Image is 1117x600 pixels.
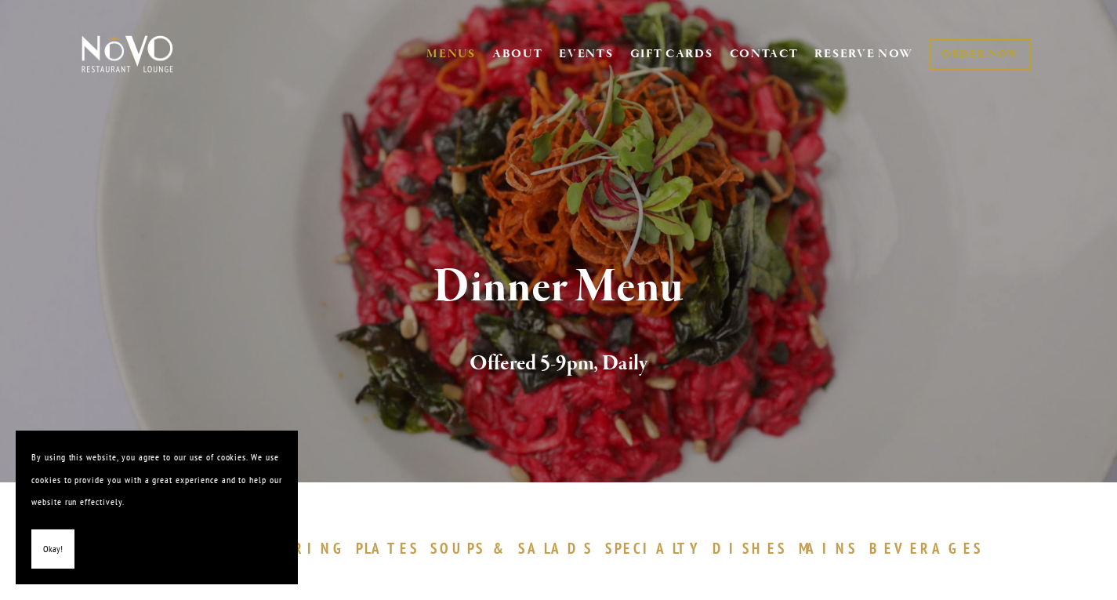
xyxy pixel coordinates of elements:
span: & [493,539,510,558]
a: EVENTS [559,46,613,62]
a: MAINS [799,539,865,558]
span: MAINS [799,539,858,558]
span: SALADS [518,539,593,558]
span: SHARING [252,539,348,558]
a: GIFT CARDS [630,39,713,69]
a: CONTACT [730,39,799,69]
a: MENUS [426,46,476,62]
section: Cookie banner [16,431,298,584]
a: ORDER NOW [929,38,1032,71]
a: SPECIALTYDISHES [605,539,795,558]
a: SOUPS&SALADS [430,539,600,558]
a: BEVERAGES [869,539,992,558]
h1: Dinner Menu [107,262,1010,313]
h2: Offered 5-9pm, Daily [107,347,1010,380]
span: DISHES [713,539,787,558]
p: By using this website, you agree to our use of cookies. We use cookies to provide you with a grea... [31,446,282,514]
button: Okay! [31,529,74,569]
a: ABOUT [492,46,543,62]
span: SPECIALTY [605,539,705,558]
span: PLATES [356,539,419,558]
a: RESERVE NOW [814,39,913,69]
span: BEVERAGES [869,539,984,558]
img: Novo Restaurant &amp; Lounge [78,35,176,74]
span: Okay! [43,538,63,561]
span: SOUPS [430,539,485,558]
a: SHARINGPLATES [252,539,426,558]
